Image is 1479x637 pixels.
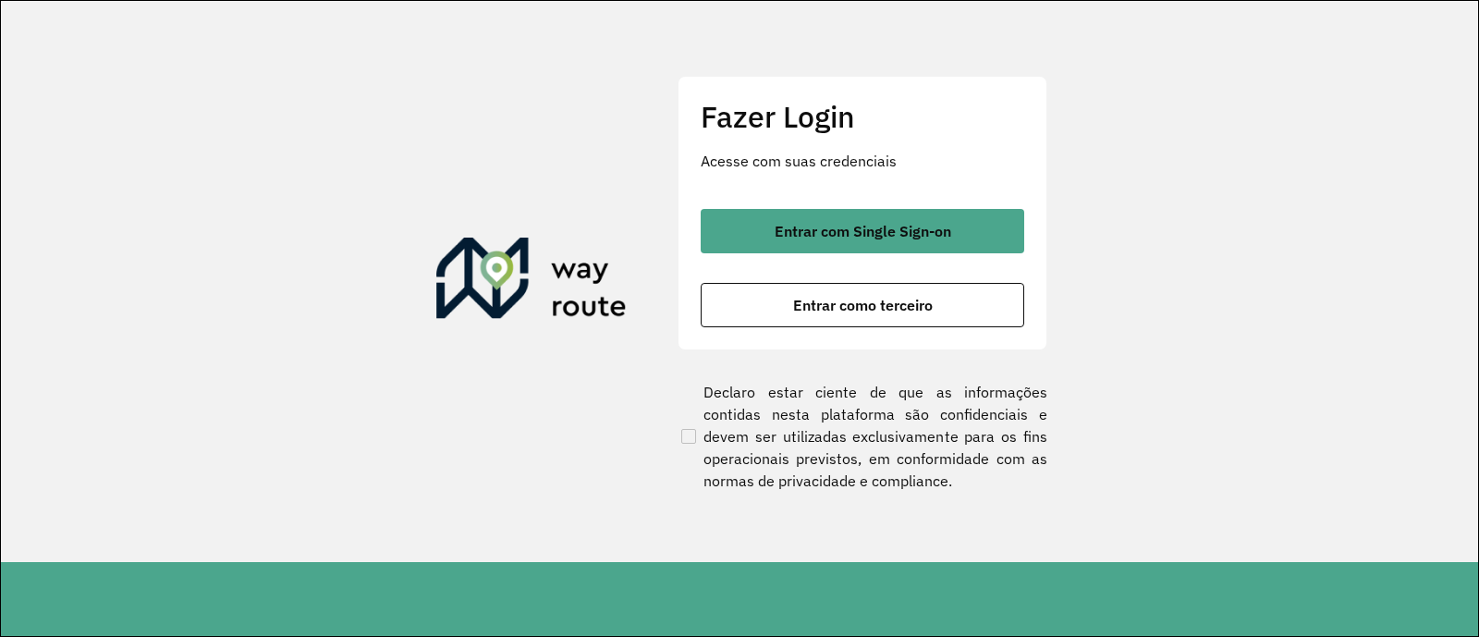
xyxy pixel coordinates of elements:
label: Declaro estar ciente de que as informações contidas nesta plataforma são confidenciais e devem se... [678,381,1047,492]
span: Entrar com Single Sign-on [775,224,951,239]
button: button [701,283,1024,327]
img: Roteirizador AmbevTech [436,238,627,326]
span: Entrar como terceiro [793,298,933,312]
button: button [701,209,1024,253]
h2: Fazer Login [701,99,1024,134]
p: Acesse com suas credenciais [701,150,1024,172]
